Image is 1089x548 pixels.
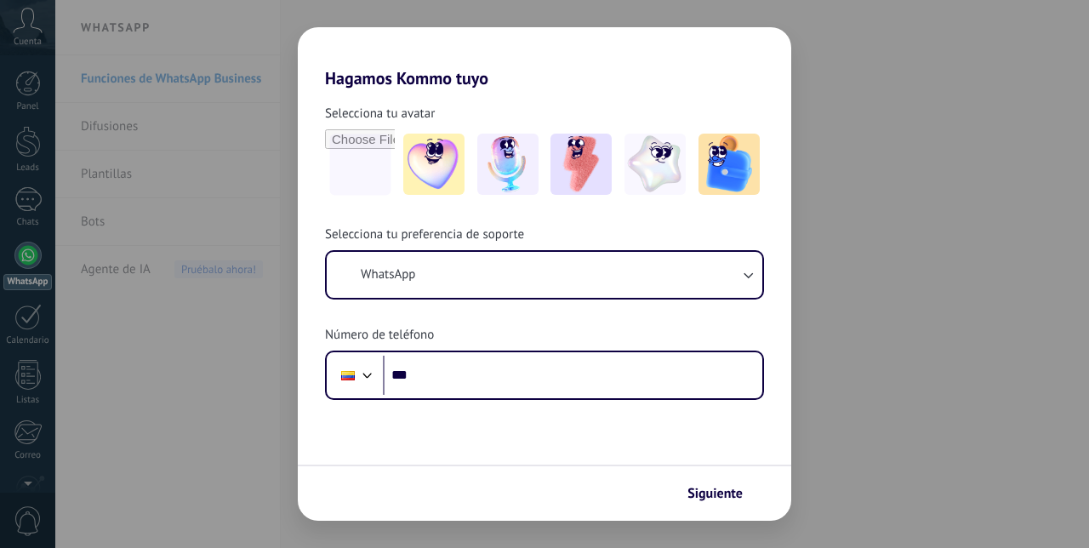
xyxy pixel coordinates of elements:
span: Número de teléfono [325,327,434,344]
span: Siguiente [687,488,743,499]
img: -3.jpeg [550,134,612,195]
img: -5.jpeg [698,134,760,195]
h2: Hagamos Kommo tuyo [298,27,791,88]
span: Selecciona tu preferencia de soporte [325,226,524,243]
span: Selecciona tu avatar [325,106,435,123]
img: -1.jpeg [403,134,465,195]
img: -4.jpeg [624,134,686,195]
div: Colombia: + 57 [332,357,364,393]
button: Siguiente [680,479,766,508]
button: WhatsApp [327,252,762,298]
span: WhatsApp [361,266,415,283]
img: -2.jpeg [477,134,539,195]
